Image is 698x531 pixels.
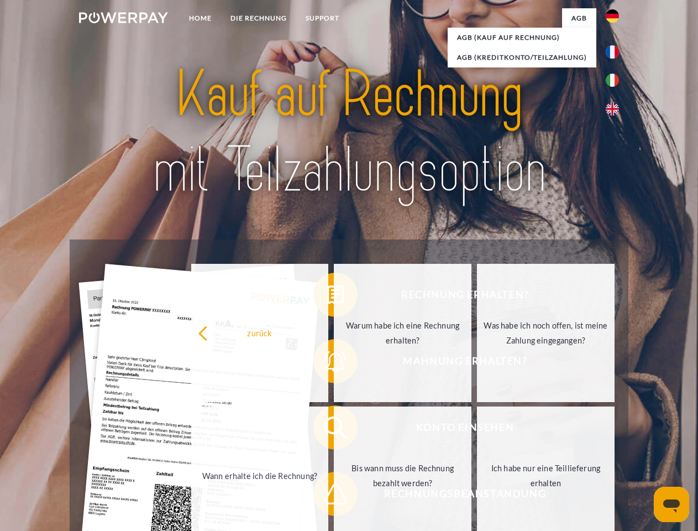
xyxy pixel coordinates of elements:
a: Was habe ich noch offen, ist meine Zahlung eingegangen? [477,264,615,402]
img: title-powerpay_de.svg [106,53,592,212]
img: logo-powerpay-white.svg [79,12,168,23]
iframe: Schaltfläche zum Öffnen des Messaging-Fensters [654,487,689,522]
a: DIE RECHNUNG [221,8,296,28]
img: fr [606,45,619,59]
div: Was habe ich noch offen, ist meine Zahlung eingegangen? [484,318,608,348]
div: Warum habe ich eine Rechnung erhalten? [340,318,465,348]
img: de [606,9,619,23]
div: zurück [198,325,322,340]
a: Home [180,8,221,28]
a: AGB (Kreditkonto/Teilzahlung) [448,48,596,67]
img: en [606,102,619,116]
div: Bis wann muss die Rechnung bezahlt werden? [340,461,465,491]
div: Wann erhalte ich die Rechnung? [198,468,322,483]
img: it [606,74,619,87]
div: Ich habe nur eine Teillieferung erhalten [484,461,608,491]
a: AGB (Kauf auf Rechnung) [448,28,596,48]
a: agb [562,8,596,28]
a: SUPPORT [296,8,349,28]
